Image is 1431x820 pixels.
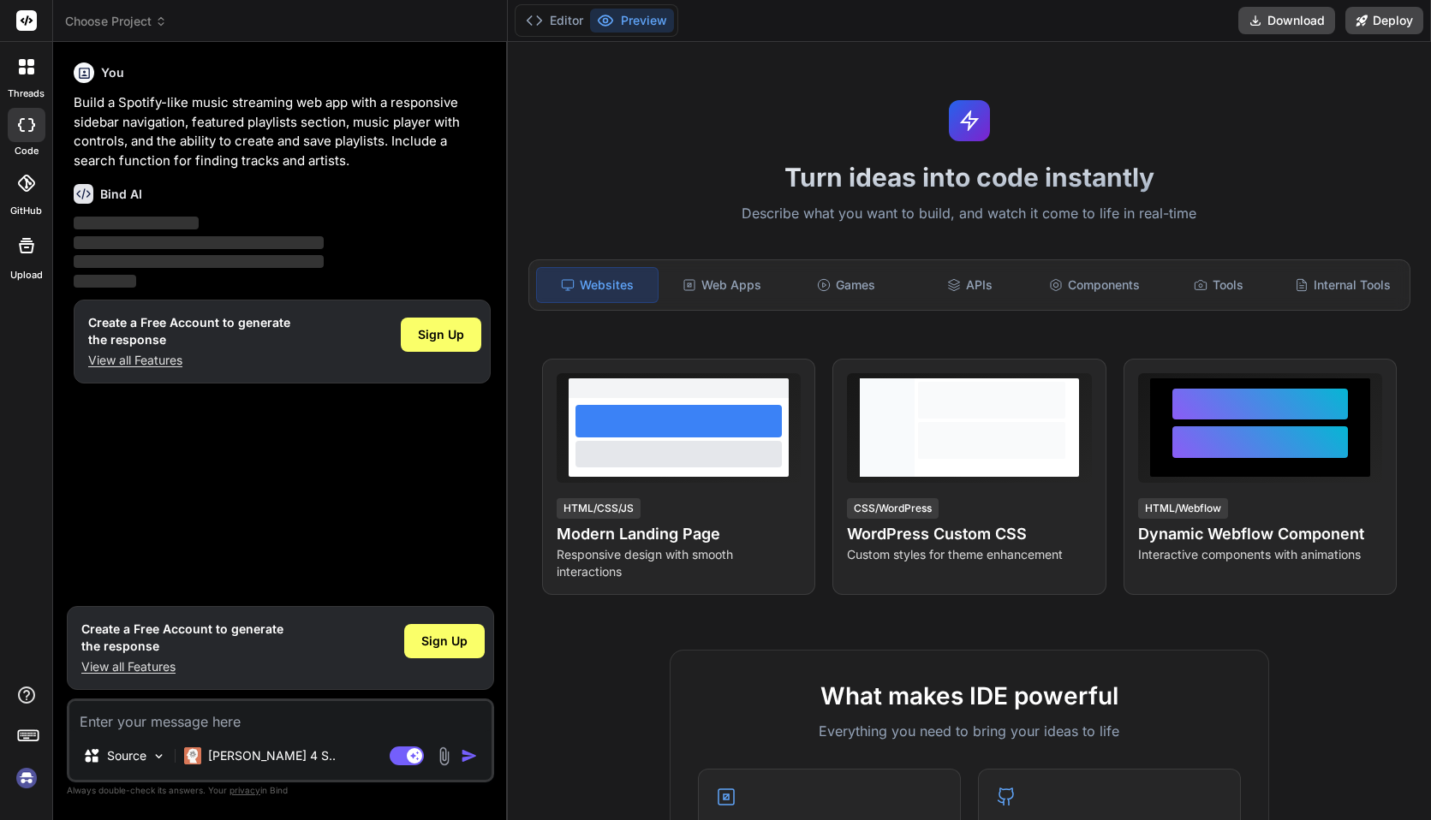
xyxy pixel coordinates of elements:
h6: Bind AI [100,186,142,203]
span: Choose Project [65,13,167,30]
span: ‌ [74,255,324,268]
div: APIs [910,267,1031,303]
div: Components [1034,267,1154,303]
div: HTML/Webflow [1138,498,1228,519]
div: Games [786,267,907,303]
button: Deploy [1345,7,1423,34]
span: ‌ [74,275,136,288]
p: [PERSON_NAME] 4 S.. [208,747,336,764]
span: Sign Up [418,326,464,343]
img: Claude 4 Sonnet [184,747,201,764]
p: Always double-check its answers. Your in Bind [67,782,494,799]
p: Responsive design with smooth interactions [557,546,801,580]
h1: Create a Free Account to generate the response [88,314,290,348]
img: signin [12,764,41,793]
span: privacy [230,785,260,795]
div: Tools [1158,267,1279,303]
span: ‌ [74,217,199,229]
h1: Create a Free Account to generate the response [81,621,283,655]
h2: What makes IDE powerful [698,678,1241,714]
p: Interactive components with animations [1138,546,1382,563]
p: Custom styles for theme enhancement [847,546,1091,563]
label: threads [8,86,45,101]
img: attachment [434,746,454,766]
span: Sign Up [421,633,468,650]
h6: You [101,64,124,81]
button: Download [1238,7,1335,34]
img: icon [461,747,478,764]
label: code [15,144,39,158]
button: Preview [590,9,674,33]
h4: Modern Landing Page [557,522,801,546]
div: Web Apps [662,267,783,303]
h4: Dynamic Webflow Component [1138,522,1382,546]
span: ‌ [74,236,324,249]
img: Pick Models [152,749,166,764]
label: Upload [10,268,43,282]
p: View all Features [88,352,290,369]
div: Internal Tools [1282,267,1403,303]
p: Build a Spotify-like music streaming web app with a responsive sidebar navigation, featured playl... [74,93,491,170]
p: Describe what you want to build, and watch it come to life in real-time [518,203,1421,225]
p: Everything you need to bring your ideas to life [698,721,1241,741]
div: HTML/CSS/JS [557,498,641,519]
label: GitHub [10,204,42,218]
button: Editor [519,9,590,33]
p: View all Features [81,658,283,675]
p: Source [107,747,146,764]
div: CSS/WordPress [847,498,939,519]
h1: Turn ideas into code instantly [518,162,1421,193]
h4: WordPress Custom CSS [847,522,1091,546]
div: Websites [536,267,659,303]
